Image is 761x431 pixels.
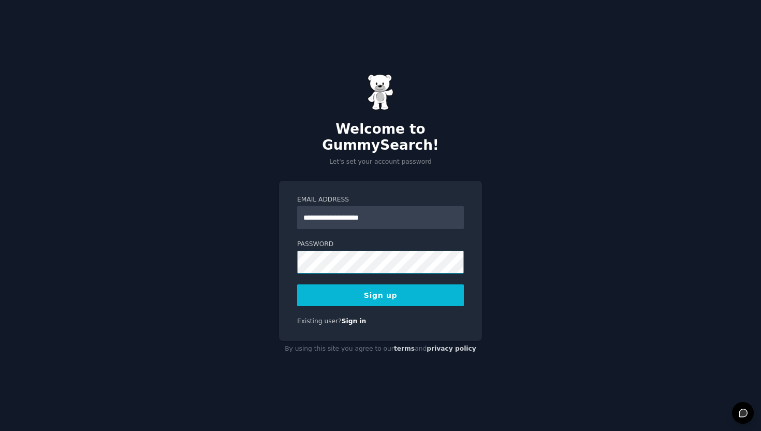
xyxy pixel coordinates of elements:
p: Let's set your account password [279,157,482,167]
button: Sign up [297,284,464,306]
h2: Welcome to GummySearch! [279,121,482,154]
a: privacy policy [427,345,476,352]
label: Email Address [297,195,464,205]
span: Existing user? [297,318,342,325]
a: Sign in [342,318,367,325]
label: Password [297,240,464,249]
img: Gummy Bear [368,74,393,110]
a: terms [394,345,415,352]
div: By using this site you agree to our and [279,341,482,357]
